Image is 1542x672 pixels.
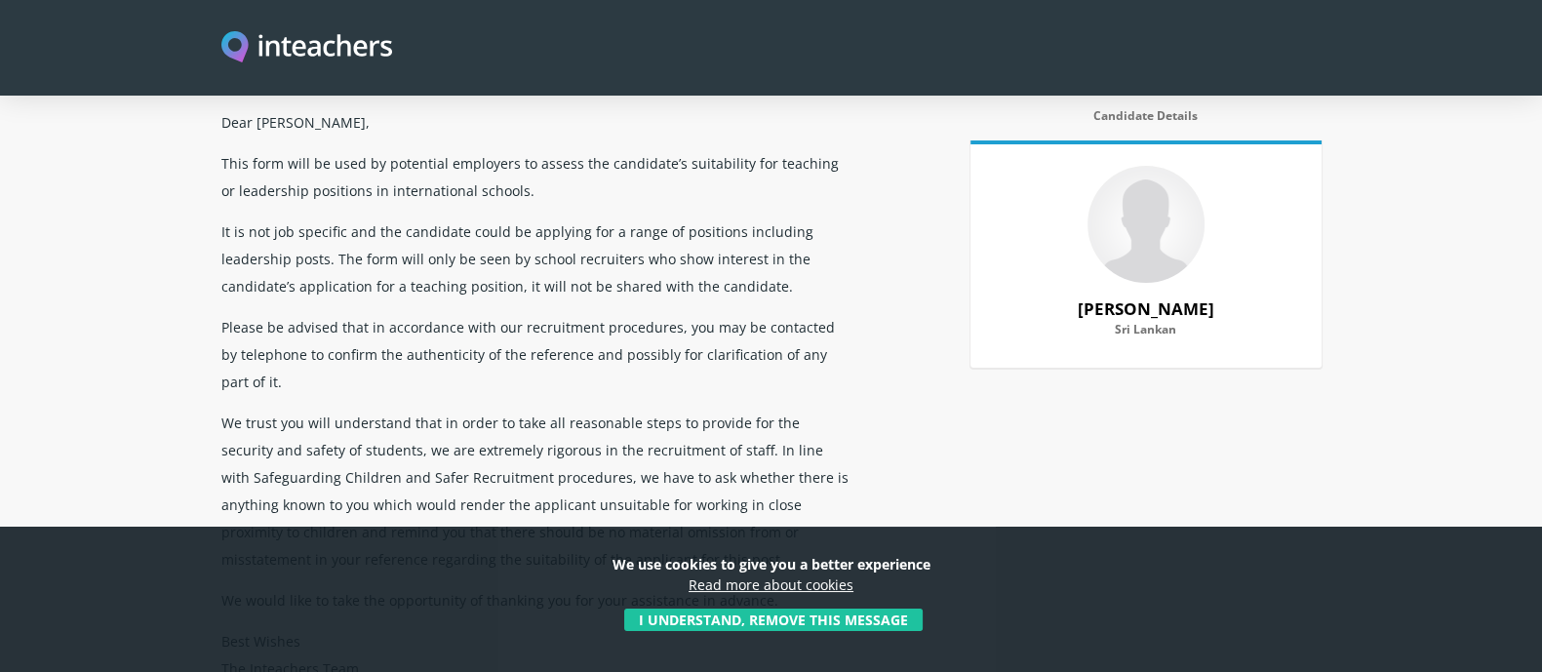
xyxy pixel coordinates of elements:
[689,575,853,594] a: Read more about cookies
[221,31,393,65] img: Inteachers
[221,211,853,306] p: It is not job specific and the candidate could be applying for a range of positions including lea...
[970,109,1322,135] label: Candidate Details
[1078,297,1214,320] strong: [PERSON_NAME]
[221,31,393,65] a: Visit this site's homepage
[994,323,1298,348] label: Sri Lankan
[613,555,930,573] strong: We use cookies to give you a better experience
[221,142,853,211] p: This form will be used by potential employers to assess the candidate’s suitability for teaching ...
[1087,166,1205,283] img: 79215
[221,402,853,579] p: We trust you will understand that in order to take all reasonable steps to provide for the securi...
[624,609,923,631] button: I understand, remove this message
[221,101,853,142] p: Dear [PERSON_NAME],
[221,306,853,402] p: Please be advised that in accordance with our recruitment procedures, you may be contacted by tel...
